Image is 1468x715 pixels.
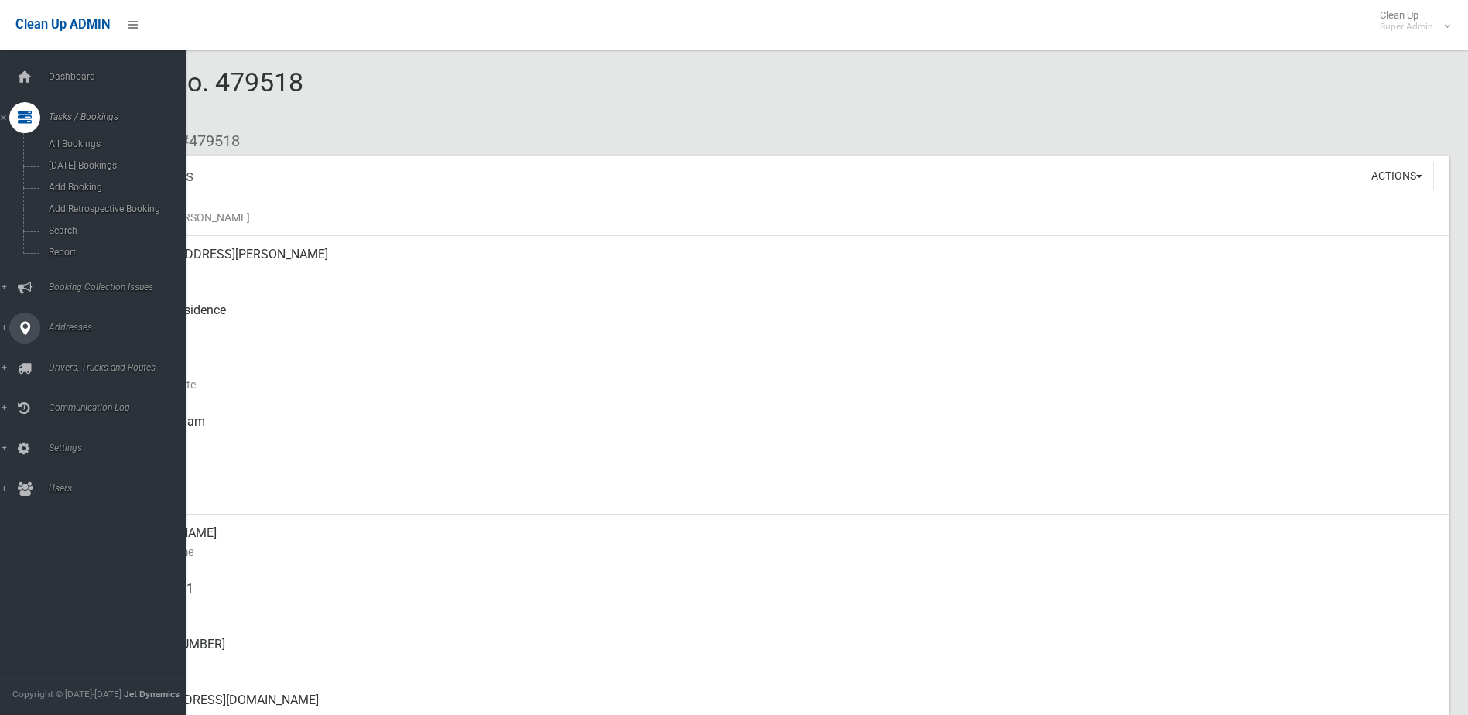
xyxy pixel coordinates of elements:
[44,282,197,292] span: Booking Collection Issues
[124,292,1437,347] div: Front of Residence
[68,67,303,127] span: Booking No. 479518
[1360,162,1434,190] button: Actions
[124,515,1437,570] div: [PERSON_NAME]
[124,570,1437,626] div: 0452137411
[44,443,197,453] span: Settings
[124,403,1437,459] div: [DATE] 7:31am
[124,459,1437,515] div: [DATE]
[44,139,184,149] span: All Bookings
[124,375,1437,394] small: Collection Date
[15,17,110,32] span: Clean Up ADMIN
[44,362,197,373] span: Drivers, Trucks and Routes
[44,225,184,236] span: Search
[124,598,1437,617] small: Mobile
[124,347,1437,403] div: [DATE]
[12,689,121,700] span: Copyright © [DATE]-[DATE]
[44,71,197,82] span: Dashboard
[1380,21,1433,32] small: Super Admin
[44,111,197,122] span: Tasks / Bookings
[124,542,1437,561] small: Contact Name
[44,160,184,171] span: [DATE] Bookings
[44,182,184,193] span: Add Booking
[44,402,197,413] span: Communication Log
[44,483,197,494] span: Users
[124,431,1437,450] small: Collected At
[124,264,1437,282] small: Address
[124,626,1437,682] div: [PHONE_NUMBER]
[124,689,180,700] strong: Jet Dynamics
[169,127,240,156] li: #479518
[124,654,1437,672] small: Landline
[44,204,184,214] span: Add Retrospective Booking
[124,208,1437,227] small: Name of [PERSON_NAME]
[44,322,197,333] span: Addresses
[44,247,184,258] span: Report
[1372,9,1449,32] span: Clean Up
[124,320,1437,338] small: Pickup Point
[124,487,1437,505] small: Zone
[124,236,1437,292] div: [STREET_ADDRESS][PERSON_NAME]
